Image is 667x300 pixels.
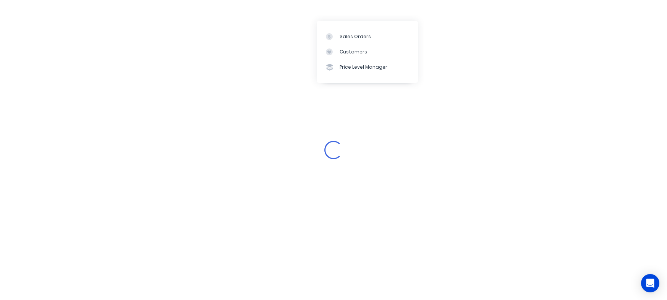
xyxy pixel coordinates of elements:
a: Price Level Manager [317,60,418,75]
a: Customers [317,44,418,60]
a: Sales Orders [317,29,418,44]
div: Sales Orders [340,33,371,40]
div: Customers [340,48,367,55]
div: Open Intercom Messenger [641,274,659,292]
div: Price Level Manager [340,64,387,71]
